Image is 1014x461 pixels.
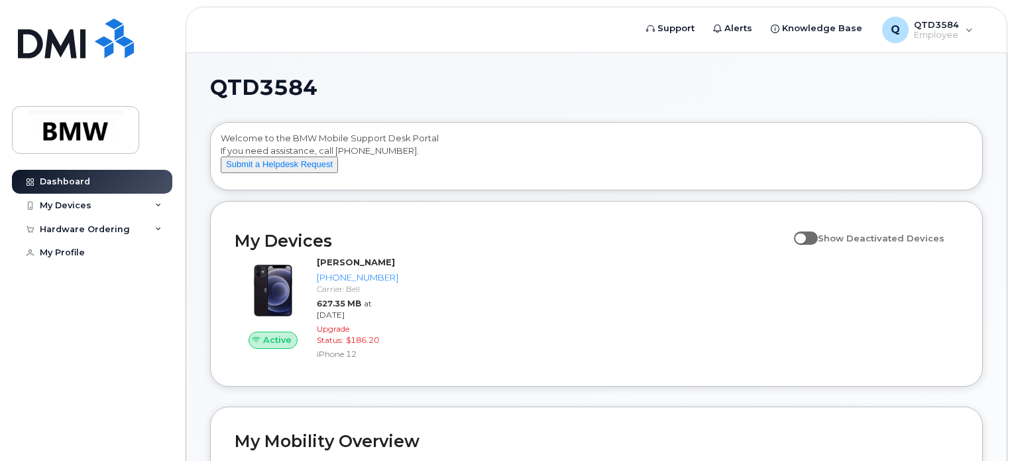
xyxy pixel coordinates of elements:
[317,348,398,360] div: iPhone 12
[221,157,338,173] button: Submit a Helpdesk Request
[317,298,361,308] span: 627.35 MB
[210,78,317,98] span: QTD3584
[221,132,972,185] div: Welcome to the BMW Mobile Support Desk Portal If you need assistance, call [PHONE_NUMBER].
[317,271,398,284] div: [PHONE_NUMBER]
[317,283,398,295] div: Carrier: Bell
[263,334,292,346] span: Active
[317,324,349,345] span: Upgrade Status:
[235,256,404,362] a: Active[PERSON_NAME][PHONE_NUMBER]Carrier: Bell627.35 MBat [DATE]Upgrade Status:$186.20iPhone 12
[317,257,395,267] strong: [PERSON_NAME]
[245,263,301,318] img: iPhone_12.jpg
[794,226,805,236] input: Show Deactivated Devices
[235,431,958,451] h2: My Mobility Overview
[317,298,372,320] span: at [DATE]
[346,335,379,345] span: $186.20
[235,231,787,251] h2: My Devices
[818,233,944,243] span: Show Deactivated Devices
[221,159,338,169] a: Submit a Helpdesk Request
